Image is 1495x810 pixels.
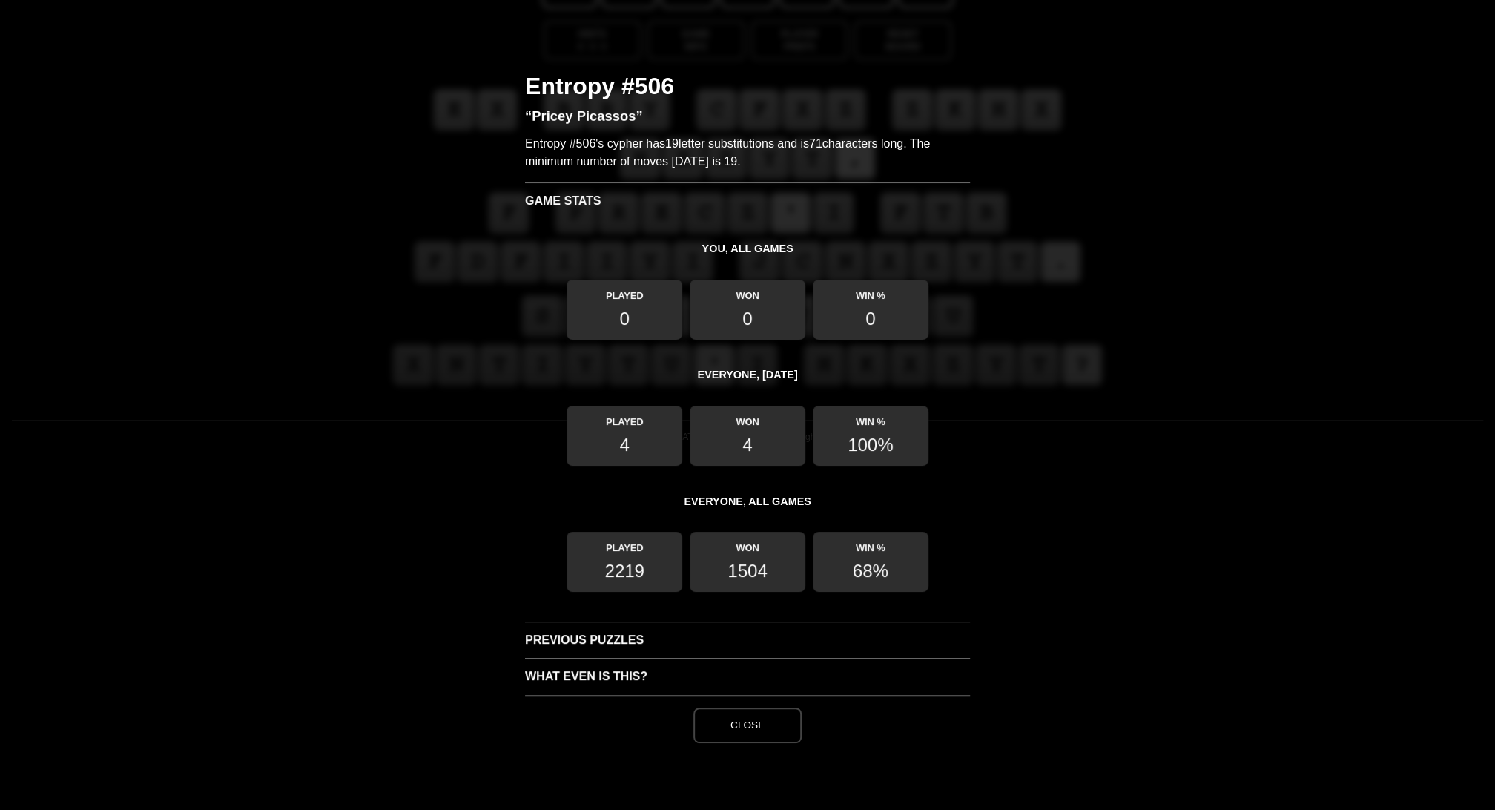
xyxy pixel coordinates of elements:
[567,533,682,554] h5: Played
[813,533,928,554] h5: Win %
[809,137,822,150] span: 71
[690,301,805,340] span: 0
[525,74,970,110] h2: Entropy #506
[525,182,970,219] h3: Game Stats
[567,554,682,593] span: 2219
[567,301,682,340] span: 0
[525,622,970,659] h3: Previous Puzzles
[665,137,679,150] span: 19
[525,135,970,182] p: Entropy #506's cypher has letter substitutions and is characters long. The minimum number of move...
[690,554,805,593] span: 1504
[525,231,970,262] h4: You, all games
[813,554,928,593] span: 68%
[690,427,805,466] span: 4
[690,533,805,554] h5: Won
[813,427,928,466] span: 100%
[567,280,682,301] h5: Played
[693,708,802,743] button: Close
[813,406,928,427] h5: Win %
[813,280,928,301] h5: Win %
[525,484,970,515] h4: Everyone, all games
[567,406,682,427] h5: Played
[567,427,682,466] span: 4
[813,301,928,340] span: 0
[525,358,970,389] h4: Everyone, [DATE]
[525,659,970,695] h3: What even is this?
[690,406,805,427] h5: Won
[690,280,805,301] h5: Won
[525,110,970,135] h3: “Pricey Picassos”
